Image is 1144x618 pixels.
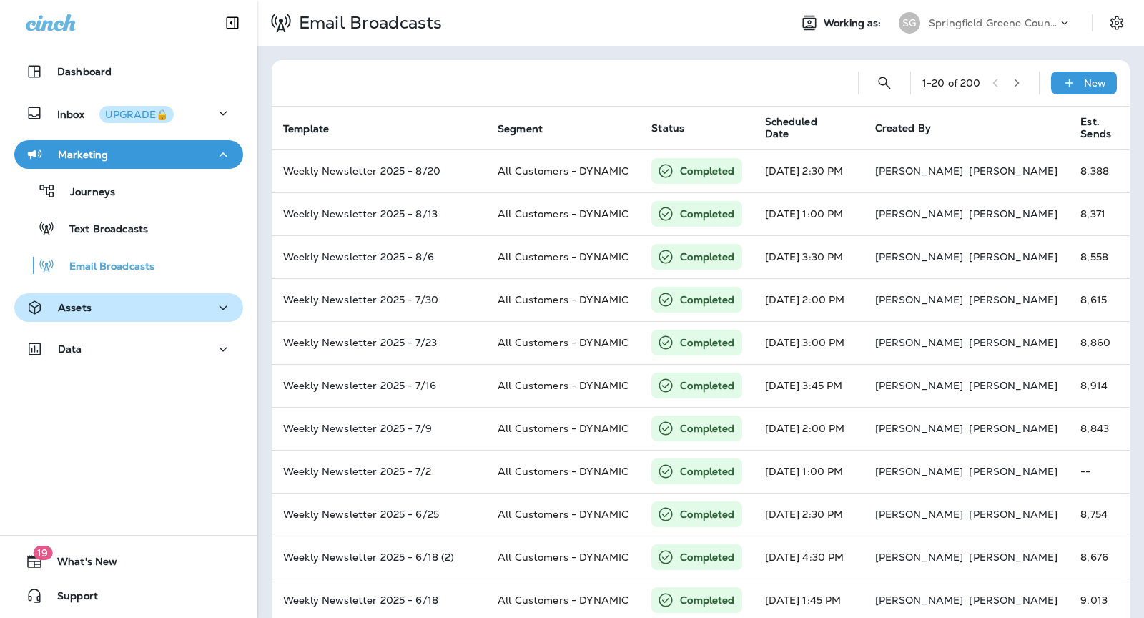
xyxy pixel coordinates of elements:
[14,57,243,86] button: Dashboard
[680,593,734,607] p: Completed
[824,17,884,29] span: Working as:
[14,99,243,127] button: InboxUPGRADE🔒
[969,380,1057,391] p: [PERSON_NAME]
[293,12,442,34] p: Email Broadcasts
[1069,536,1135,579] td: 8,676
[283,208,475,220] p: Weekly Newsletter 2025 - 8/13
[680,421,734,436] p: Completed
[1069,407,1135,450] td: 8,843
[969,466,1057,477] p: [PERSON_NAME]
[875,208,964,220] p: [PERSON_NAME]
[875,165,964,177] p: [PERSON_NAME]
[283,594,475,606] p: Weekly Newsletter 2025 - 6/18
[875,551,964,563] p: [PERSON_NAME]
[875,594,964,606] p: [PERSON_NAME]
[969,294,1057,305] p: [PERSON_NAME]
[283,509,475,520] p: Weekly Newsletter 2025 - 6/25
[969,594,1057,606] p: [PERSON_NAME]
[754,450,864,493] td: [DATE] 1:00 PM
[57,66,112,77] p: Dashboard
[14,176,243,206] button: Journeys
[875,251,964,263] p: [PERSON_NAME]
[899,12,920,34] div: SG
[969,423,1057,434] p: [PERSON_NAME]
[680,250,734,264] p: Completed
[875,509,964,520] p: [PERSON_NAME]
[651,122,684,134] span: Status
[498,336,628,349] span: All Customers - DYNAMIC
[498,207,628,220] span: All Customers - DYNAMIC
[43,590,98,607] span: Support
[498,293,628,306] span: All Customers - DYNAMIC
[498,551,628,564] span: All Customers - DYNAMIC
[58,149,108,160] p: Marketing
[498,379,628,392] span: All Customers - DYNAMIC
[1069,235,1135,278] td: 8,558
[498,594,628,607] span: All Customers - DYNAMIC
[1069,450,1135,493] td: --
[14,582,243,610] button: Support
[680,207,734,221] p: Completed
[680,464,734,479] p: Completed
[99,106,174,123] button: UPGRADE🔒
[680,164,734,178] p: Completed
[58,302,92,313] p: Assets
[1069,278,1135,321] td: 8,615
[875,423,964,434] p: [PERSON_NAME]
[498,465,628,478] span: All Customers - DYNAMIC
[498,122,561,135] span: Segment
[1069,321,1135,364] td: 8,860
[498,250,628,263] span: All Customers - DYNAMIC
[969,165,1057,177] p: [PERSON_NAME]
[105,109,168,119] div: UPGRADE🔒
[680,550,734,564] p: Completed
[14,140,243,169] button: Marketing
[283,337,475,348] p: Weekly Newsletter 2025 - 7/23
[283,122,347,135] span: Template
[1084,77,1106,89] p: New
[754,407,864,450] td: [DATE] 2:00 PM
[498,123,543,135] span: Segment
[765,116,839,140] span: Scheduled Date
[1069,192,1135,235] td: 8,371
[754,235,864,278] td: [DATE] 3:30 PM
[14,293,243,322] button: Assets
[498,165,628,177] span: All Customers - DYNAMIC
[283,294,475,305] p: Weekly Newsletter 2025 - 7/30
[875,337,964,348] p: [PERSON_NAME]
[875,380,964,391] p: [PERSON_NAME]
[56,186,115,200] p: Journeys
[1104,10,1130,36] button: Settings
[55,260,154,274] p: Email Broadcasts
[14,250,243,280] button: Email Broadcasts
[14,547,243,576] button: 19What's New
[969,509,1057,520] p: [PERSON_NAME]
[14,335,243,363] button: Data
[969,551,1057,563] p: [PERSON_NAME]
[969,208,1057,220] p: [PERSON_NAME]
[1069,493,1135,536] td: 8,754
[754,149,864,192] td: [DATE] 2:30 PM
[283,551,475,563] p: Weekly Newsletter 2025 - 6/18 (2)
[58,343,82,355] p: Data
[680,378,734,393] p: Completed
[875,122,931,134] span: Created By
[754,321,864,364] td: [DATE] 3:00 PM
[754,364,864,407] td: [DATE] 3:45 PM
[43,556,117,573] span: What's New
[680,293,734,307] p: Completed
[1069,364,1135,407] td: 8,914
[765,116,858,140] span: Scheduled Date
[680,507,734,521] p: Completed
[498,422,628,435] span: All Customers - DYNAMIC
[283,165,475,177] p: Weekly Newsletter 2025 - 8/20
[922,77,981,89] div: 1 - 20 of 200
[875,294,964,305] p: [PERSON_NAME]
[754,536,864,579] td: [DATE] 4:30 PM
[754,493,864,536] td: [DATE] 2:30 PM
[1080,116,1111,140] span: Est. Sends
[55,223,148,237] p: Text Broadcasts
[33,546,52,560] span: 19
[14,213,243,243] button: Text Broadcasts
[283,466,475,477] p: Weekly Newsletter 2025 - 7/2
